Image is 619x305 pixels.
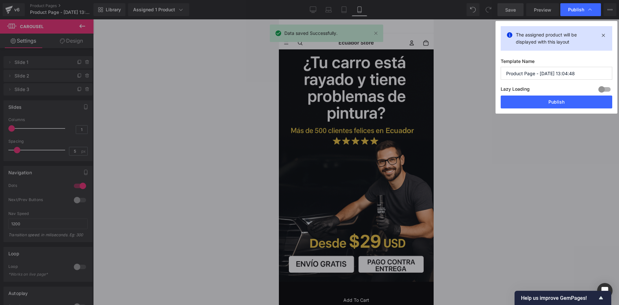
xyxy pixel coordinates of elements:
[140,16,154,31] button: Abrir carrito Total de artículos en el carrito: 0
[501,58,612,67] label: Template Name
[521,295,597,301] span: Help us improve GemPages!
[501,85,530,96] label: Lazy Loading
[57,272,98,290] button: Add To Cart
[568,7,584,13] span: Publish
[14,16,28,31] button: Abrir búsqueda
[64,278,90,283] span: Add To Cart
[501,96,612,108] button: Publish
[126,16,140,31] button: Abrir menú de cuenta
[60,19,95,28] span: Ecuador Store
[28,14,126,33] a: Ecuador Store
[516,31,597,46] p: The assigned product will be displayed with this layout
[597,283,613,299] div: Open Intercom Messenger
[521,294,605,302] button: Show survey - Help us improve GemPages!
[14,5,141,9] p: Welcome to our store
